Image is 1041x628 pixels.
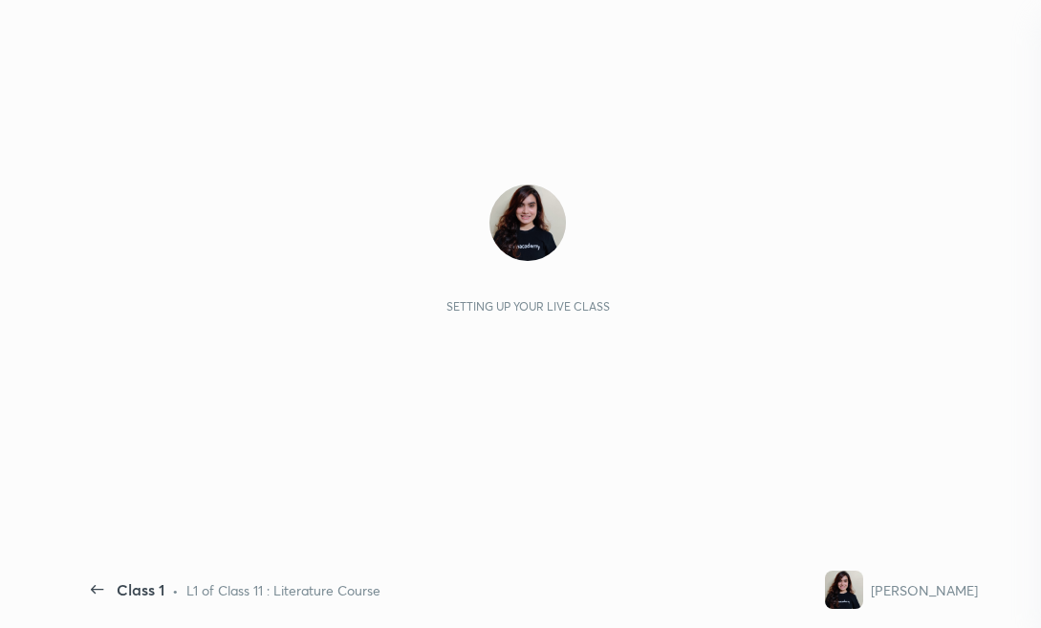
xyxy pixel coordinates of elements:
img: 1759036fb86c4305ac11592cdf7cb422.jpg [825,571,863,609]
div: • [172,580,179,600]
div: [PERSON_NAME] [871,580,978,600]
div: Setting up your live class [446,299,610,314]
div: L1 of Class 11 : Literature Course [186,580,380,600]
img: 1759036fb86c4305ac11592cdf7cb422.jpg [489,184,566,261]
div: Class 1 [117,578,164,601]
